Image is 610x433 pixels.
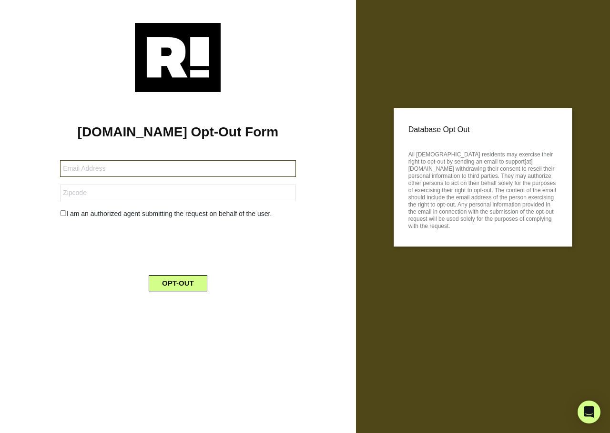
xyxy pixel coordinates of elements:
iframe: reCAPTCHA [105,227,250,264]
img: Retention.com [135,23,221,92]
p: Database Opt Out [408,123,558,137]
p: All [DEMOGRAPHIC_DATA] residents may exercise their right to opt-out by sending an email to suppo... [408,148,558,230]
h1: [DOMAIN_NAME] Opt-Out Form [14,124,342,140]
button: OPT-OUT [149,275,207,291]
div: I am an authorized agent submitting the request on behalf of the user. [53,209,303,219]
input: Email Address [60,160,295,177]
input: Zipcode [60,185,295,201]
div: Open Intercom Messenger [578,401,600,423]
